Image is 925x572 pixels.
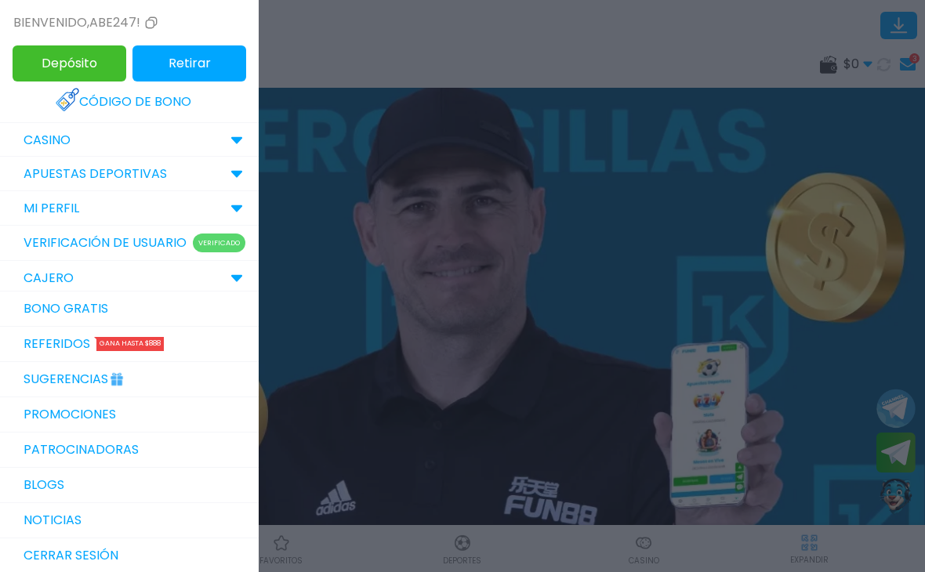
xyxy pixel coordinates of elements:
[108,367,125,384] img: Gift
[24,165,167,183] p: Apuestas Deportivas
[24,269,74,288] p: CAJERO
[24,199,79,218] p: MI PERFIL
[13,13,161,32] div: Bienvenido , abe247!
[56,88,79,111] img: Redeem
[13,45,126,81] button: Depósito
[132,45,246,81] button: Retirar
[193,234,245,252] p: Verificado
[24,131,71,150] p: CASINO
[96,337,164,351] div: Gana hasta $888
[56,85,203,119] a: Código de bono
